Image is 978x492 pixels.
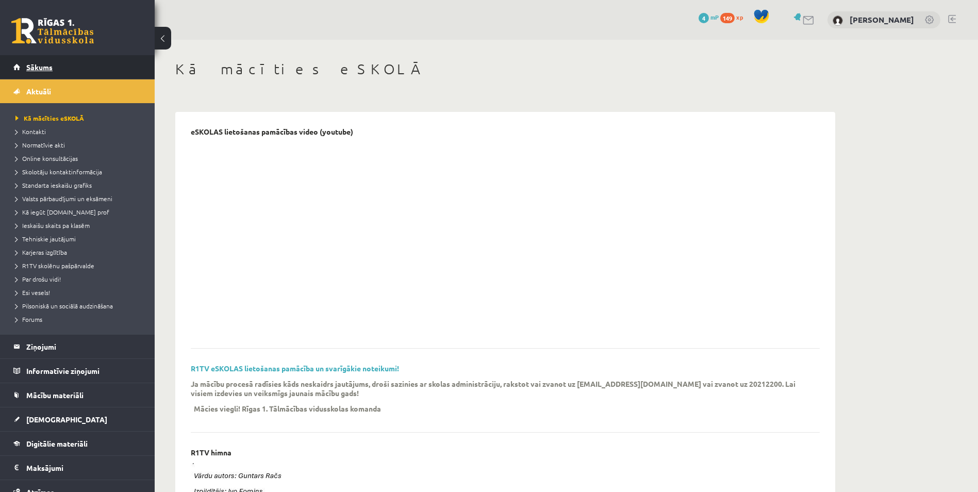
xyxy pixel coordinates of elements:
[13,55,142,79] a: Sākums
[15,301,144,310] a: Pilsoniskā un sociālā audzināšana
[15,248,67,256] span: Karjeras izglītība
[26,335,142,358] legend: Ziņojumi
[191,379,804,398] p: Ja mācību procesā radīsies kāds neskaidrs jautājums, droši sazinies ar skolas administrāciju, rak...
[13,456,142,480] a: Maksājumi
[26,456,142,480] legend: Maksājumi
[13,407,142,431] a: [DEMOGRAPHIC_DATA]
[15,114,84,122] span: Kā mācīties eSKOLĀ
[15,302,113,310] span: Pilsoniskā un sociālā audzināšana
[13,359,142,383] a: Informatīvie ziņojumi
[26,390,84,400] span: Mācību materiāli
[191,448,231,457] p: R1TV himna
[191,127,353,136] p: eSKOLAS lietošanas pamācības video (youtube)
[710,13,719,21] span: mP
[15,154,78,162] span: Online konsultācijas
[15,194,144,203] a: Valsts pārbaudījumi un eksāmeni
[15,261,94,270] span: R1TV skolēnu pašpārvalde
[15,235,76,243] span: Tehniskie jautājumi
[15,141,65,149] span: Normatīvie akti
[699,13,719,21] a: 4 mP
[15,207,144,217] a: Kā iegūt [DOMAIN_NAME] prof
[15,221,144,230] a: Ieskaišu skaits pa klasēm
[11,18,94,44] a: Rīgas 1. Tālmācības vidusskola
[15,275,61,283] span: Par drošu vidi!
[15,274,144,284] a: Par drošu vidi!
[15,208,109,216] span: Kā iegūt [DOMAIN_NAME] prof
[175,60,835,78] h1: Kā mācīties eSKOLĀ
[13,79,142,103] a: Aktuāli
[15,288,50,297] span: Esi vesels!
[15,261,144,270] a: R1TV skolēnu pašpārvalde
[13,335,142,358] a: Ziņojumi
[15,127,144,136] a: Kontakti
[26,415,107,424] span: [DEMOGRAPHIC_DATA]
[242,404,381,413] p: Rīgas 1. Tālmācības vidusskolas komanda
[15,315,144,324] a: Forums
[833,15,843,26] img: Ričards Jēgers
[13,383,142,407] a: Mācību materiāli
[15,127,46,136] span: Kontakti
[191,364,399,373] a: R1TV eSKOLAS lietošanas pamācība un svarīgākie noteikumi!
[720,13,748,21] a: 149 xp
[26,87,51,96] span: Aktuāli
[15,315,42,323] span: Forums
[13,432,142,455] a: Digitālie materiāli
[15,113,144,123] a: Kā mācīties eSKOLĀ
[15,288,144,297] a: Esi vesels!
[15,167,144,176] a: Skolotāju kontaktinformācija
[15,181,92,189] span: Standarta ieskaišu grafiks
[15,221,90,229] span: Ieskaišu skaits pa klasēm
[26,439,88,448] span: Digitālie materiāli
[699,13,709,23] span: 4
[15,248,144,257] a: Karjeras izglītība
[15,140,144,150] a: Normatīvie akti
[26,62,53,72] span: Sākums
[15,194,112,203] span: Valsts pārbaudījumi un eksāmeni
[15,168,102,176] span: Skolotāju kontaktinformācija
[15,154,144,163] a: Online konsultācijas
[194,404,240,413] p: Mācies viegli!
[26,359,142,383] legend: Informatīvie ziņojumi
[720,13,735,23] span: 149
[850,14,914,25] a: [PERSON_NAME]
[15,181,144,190] a: Standarta ieskaišu grafiks
[736,13,743,21] span: xp
[15,234,144,243] a: Tehniskie jautājumi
